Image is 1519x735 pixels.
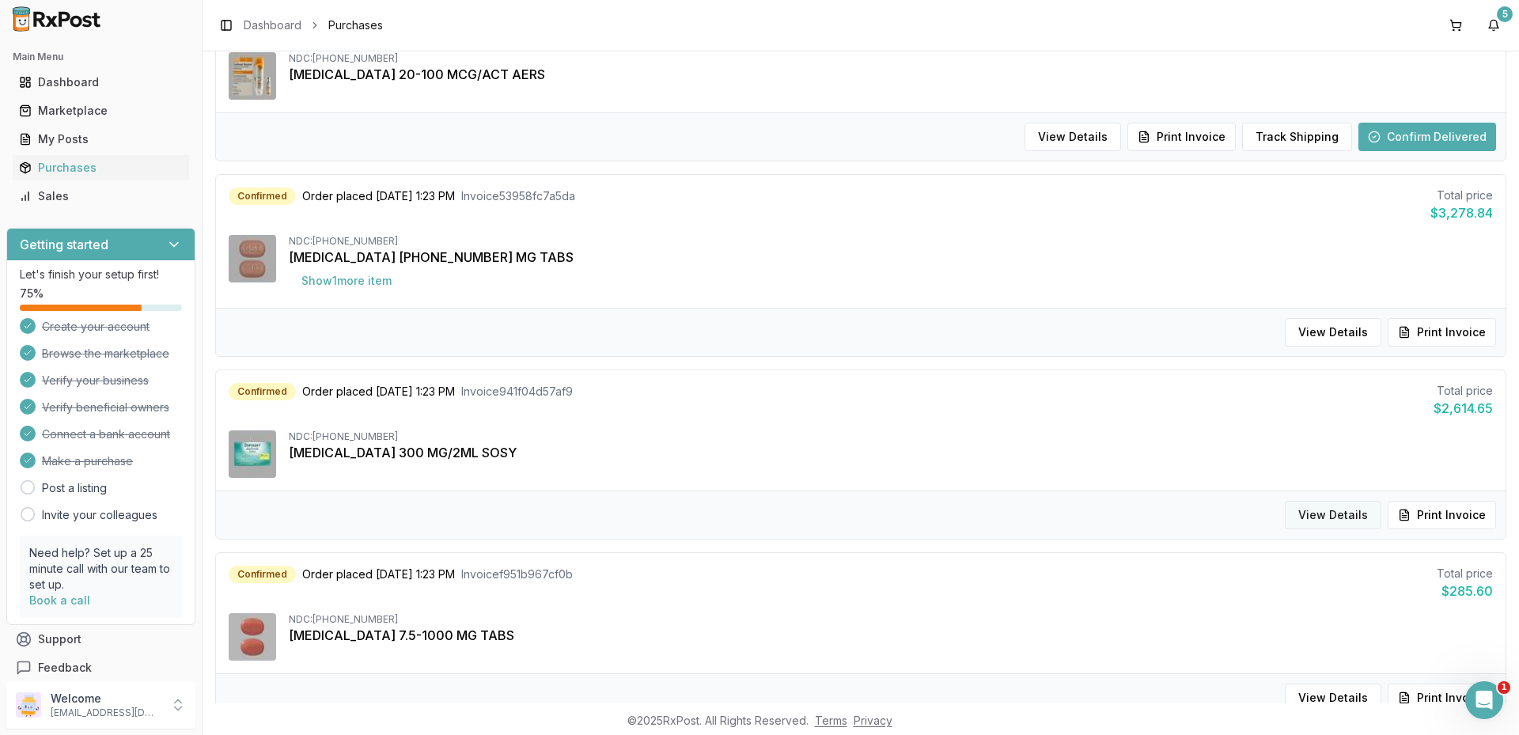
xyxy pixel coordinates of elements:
a: Terms [815,714,847,727]
button: 5 [1481,13,1506,38]
button: Print Invoice [1127,123,1236,151]
a: Post a listing [42,480,107,496]
span: Order placed [DATE] 1:23 PM [302,188,455,204]
span: Invoice f951b967cf0b [461,566,573,582]
button: Sales [6,184,195,209]
a: Dashboard [13,68,189,97]
span: Verify beneficial owners [42,400,169,415]
span: Feedback [38,660,92,676]
nav: breadcrumb [244,17,383,33]
span: Order placed [DATE] 1:23 PM [302,384,455,400]
a: Privacy [854,714,892,727]
button: View Details [1285,684,1381,712]
button: Print Invoice [1388,501,1496,529]
button: View Details [1285,318,1381,347]
a: Dashboard [244,17,301,33]
button: Support [6,625,195,654]
button: Show1more item [289,267,404,295]
img: User avatar [16,692,41,718]
div: [MEDICAL_DATA] 20-100 MCG/ACT AERS [289,65,1493,84]
button: View Details [1285,501,1381,529]
img: Combivent Respimat 20-100 MCG/ACT AERS [229,52,276,100]
button: Print Invoice [1388,318,1496,347]
div: [MEDICAL_DATA] 7.5-1000 MG TABS [289,626,1493,645]
button: View Details [1025,123,1121,151]
a: Marketplace [13,97,189,125]
h2: Main Menu [13,51,189,63]
span: Connect a bank account [42,426,170,442]
div: Sales [19,188,183,204]
button: Dashboard [6,70,195,95]
div: 5 [1497,6,1513,22]
h3: Getting started [20,235,108,254]
button: Track Shipping [1242,123,1352,151]
button: Purchases [6,155,195,180]
div: Confirmed [229,188,296,205]
div: $2,614.65 [1434,399,1493,418]
div: Confirmed [229,383,296,400]
span: Purchases [328,17,383,33]
button: Marketplace [6,98,195,123]
img: Biktarvy 50-200-25 MG TABS [229,235,276,282]
div: NDC: [PHONE_NUMBER] [289,52,1493,65]
span: Verify your business [42,373,149,388]
button: Confirm Delivered [1358,123,1496,151]
span: Invoice 53958fc7a5da [461,188,575,204]
span: Make a purchase [42,453,133,469]
div: $3,278.84 [1430,203,1493,222]
div: NDC: [PHONE_NUMBER] [289,235,1493,248]
span: 75 % [20,286,44,301]
div: [MEDICAL_DATA] 300 MG/2ML SOSY [289,443,1493,462]
p: Let's finish your setup first! [20,267,182,282]
div: Total price [1437,566,1493,582]
p: Welcome [51,691,161,707]
div: $285.60 [1437,582,1493,601]
iframe: Intercom live chat [1465,681,1503,719]
span: Order placed [DATE] 1:23 PM [302,566,455,582]
a: Purchases [13,153,189,182]
button: My Posts [6,127,195,152]
div: Total price [1434,383,1493,399]
p: [EMAIL_ADDRESS][DOMAIN_NAME] [51,707,161,719]
span: Browse the marketplace [42,346,169,362]
a: Book a call [29,593,90,607]
img: Segluromet 7.5-1000 MG TABS [229,613,276,661]
span: Invoice 941f04d57af9 [461,384,573,400]
a: Sales [13,182,189,210]
button: Feedback [6,654,195,682]
div: Confirmed [229,566,296,583]
div: Dashboard [19,74,183,90]
a: Invite your colleagues [42,507,157,523]
p: Need help? Set up a 25 minute call with our team to set up. [29,545,172,593]
button: Print Invoice [1388,684,1496,712]
img: Dupixent 300 MG/2ML SOSY [229,430,276,478]
div: Purchases [19,160,183,176]
div: My Posts [19,131,183,147]
div: [MEDICAL_DATA] [PHONE_NUMBER] MG TABS [289,248,1493,267]
span: 1 [1498,681,1510,694]
div: Total price [1430,188,1493,203]
div: NDC: [PHONE_NUMBER] [289,430,1493,443]
div: Marketplace [19,103,183,119]
img: RxPost Logo [6,6,108,32]
div: NDC: [PHONE_NUMBER] [289,613,1493,626]
a: My Posts [13,125,189,153]
span: Create your account [42,319,150,335]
